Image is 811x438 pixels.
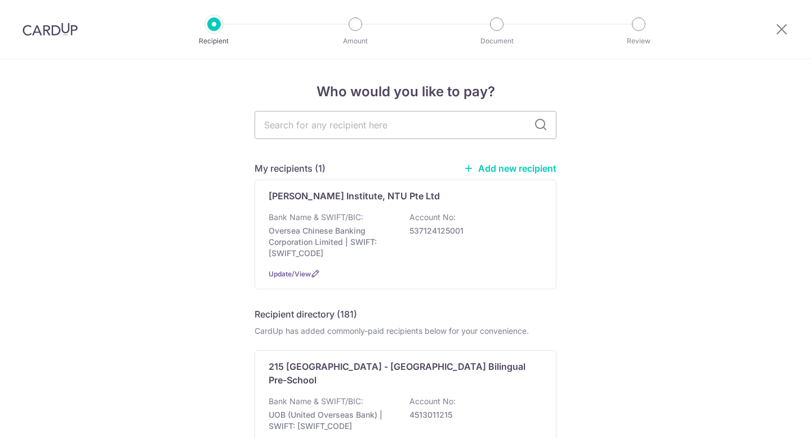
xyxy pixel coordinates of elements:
[597,35,680,47] p: Review
[269,270,311,278] a: Update/View
[269,225,395,259] p: Oversea Chinese Banking Corporation Limited | SWIFT: [SWIFT_CODE]
[23,23,78,36] img: CardUp
[255,325,556,337] div: CardUp has added commonly-paid recipients below for your convenience.
[455,35,538,47] p: Document
[255,82,556,102] h4: Who would you like to pay?
[269,189,440,203] p: [PERSON_NAME] Institute, NTU Pte Ltd
[255,111,556,139] input: Search for any recipient here
[409,212,456,223] p: Account No:
[255,162,326,175] h5: My recipients (1)
[409,409,536,421] p: 4513011215
[269,360,529,387] p: 215 [GEOGRAPHIC_DATA] - [GEOGRAPHIC_DATA] Bilingual Pre-School
[409,396,456,407] p: Account No:
[269,409,395,432] p: UOB (United Overseas Bank) | SWIFT: [SWIFT_CODE]
[738,404,800,432] iframe: Opens a widget where you can find more information
[269,396,363,407] p: Bank Name & SWIFT/BIC:
[409,225,536,236] p: 537124125001
[269,212,363,223] p: Bank Name & SWIFT/BIC:
[464,163,556,174] a: Add new recipient
[314,35,397,47] p: Amount
[255,307,357,321] h5: Recipient directory (181)
[172,35,256,47] p: Recipient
